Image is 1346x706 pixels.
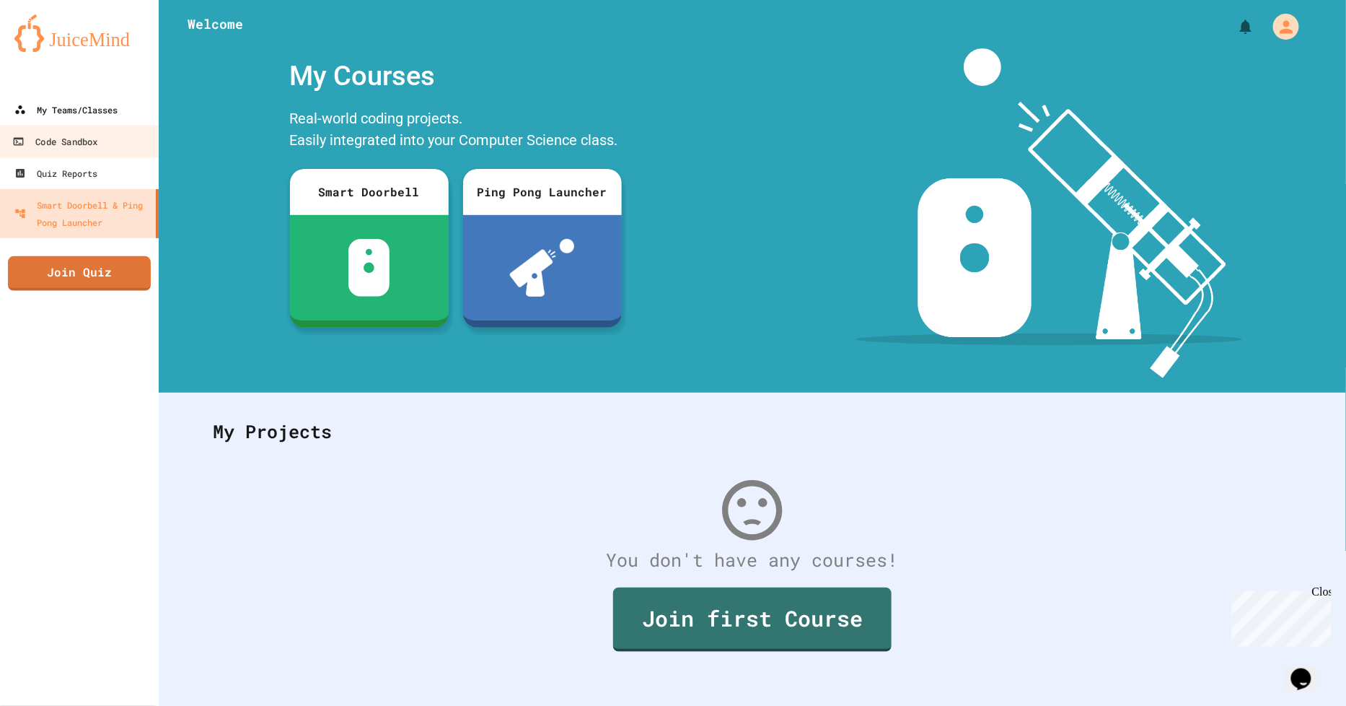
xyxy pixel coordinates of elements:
[1258,10,1303,43] div: My Account
[290,169,449,215] div: Smart Doorbell
[613,588,892,652] a: Join first Course
[348,239,390,297] img: sdb-white.svg
[8,256,151,291] a: Join Quiz
[14,196,150,231] div: Smart Doorbell & Ping Pong Launcher
[283,48,629,104] div: My Courses
[1285,648,1332,692] iframe: chat widget
[855,48,1242,378] img: banner-image-my-projects.png
[463,169,622,215] div: Ping Pong Launcher
[1210,14,1258,39] div: My Notifications
[283,104,629,158] div: Real-world coding projects. Easily integrated into your Computer Science class.
[14,165,97,182] div: Quiz Reports
[510,239,574,297] img: ppl-with-ball.png
[198,404,1306,460] div: My Projects
[6,6,100,92] div: Chat with us now!Close
[12,133,97,151] div: Code Sandbox
[14,14,144,52] img: logo-orange.svg
[198,546,1306,574] div: You don't have any courses!
[1226,585,1332,647] iframe: chat widget
[14,101,118,118] div: My Teams/Classes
